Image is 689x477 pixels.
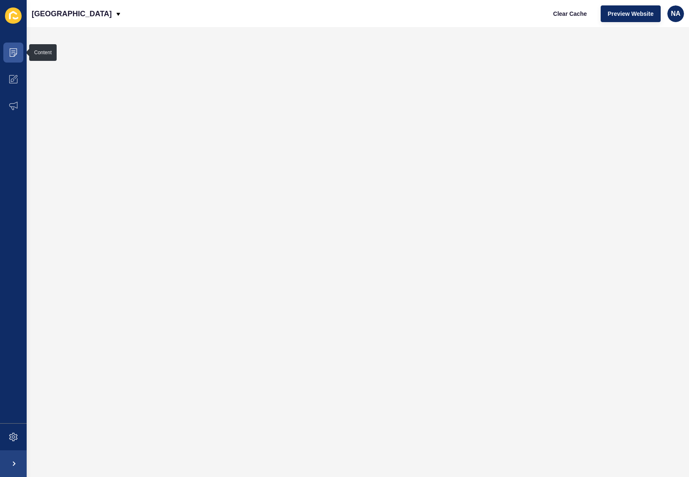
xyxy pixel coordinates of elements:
button: Clear Cache [546,5,594,22]
span: Clear Cache [553,10,587,18]
iframe: To enrich screen reader interactions, please activate Accessibility in Grammarly extension settings [27,27,689,477]
button: Preview Website [601,5,661,22]
span: Preview Website [608,10,654,18]
span: NA [671,10,680,18]
div: Content [34,49,52,56]
p: [GEOGRAPHIC_DATA] [32,3,112,24]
